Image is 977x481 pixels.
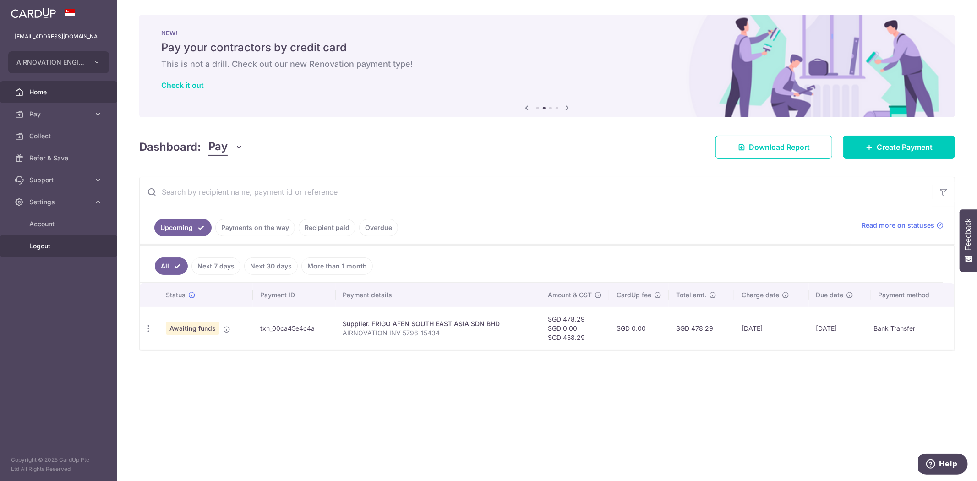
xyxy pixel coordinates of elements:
[816,290,844,300] span: Due date
[874,325,916,333] span: translation missing: en.dashboard.dashboard_payments_table.bank_transfer
[15,32,103,41] p: [EMAIL_ADDRESS][DOMAIN_NAME]
[862,221,934,230] span: Read more on statuses
[208,138,228,156] span: Pay
[140,177,933,207] input: Search by recipient name, payment id or reference
[749,142,810,153] span: Download Report
[299,219,355,236] a: Recipient paid
[161,81,204,90] a: Check it out
[208,138,244,156] button: Pay
[155,257,188,275] a: All
[16,58,84,67] span: AIRNOVATION ENGINEERING PTE. LTD.
[161,40,933,55] h5: Pay your contractors by credit card
[960,209,977,272] button: Feedback - Show survey
[29,197,90,207] span: Settings
[166,290,186,300] span: Status
[843,136,955,159] a: Create Payment
[253,283,335,307] th: Payment ID
[244,257,298,275] a: Next 30 days
[617,290,651,300] span: CardUp fee
[139,15,955,117] img: Renovation banner
[676,290,706,300] span: Total amt.
[669,307,734,350] td: SGD 478.29
[161,29,933,37] p: NEW!
[191,257,240,275] a: Next 7 days
[359,219,398,236] a: Overdue
[29,241,90,251] span: Logout
[742,290,779,300] span: Charge date
[154,219,212,236] a: Upcoming
[11,7,56,18] img: CardUp
[29,131,90,141] span: Collect
[29,175,90,185] span: Support
[8,51,109,73] button: AIRNOVATION ENGINEERING PTE. LTD.
[609,307,669,350] td: SGD 0.00
[29,109,90,119] span: Pay
[336,283,540,307] th: Payment details
[161,59,933,70] h6: This is not a drill. Check out our new Renovation payment type!
[166,322,219,335] span: Awaiting funds
[734,307,808,350] td: [DATE]
[540,307,609,350] td: SGD 478.29 SGD 0.00 SGD 458.29
[862,221,944,230] a: Read more on statuses
[29,153,90,163] span: Refer & Save
[29,219,90,229] span: Account
[343,319,533,328] div: Supplier. FRIGO AFEN SOUTH EAST ASIA SDN BHD
[343,328,533,338] p: AIRNOVATION INV 5796-15434
[877,142,933,153] span: Create Payment
[29,87,90,97] span: Home
[253,307,335,350] td: txn_00ca45e4c4a
[964,219,972,251] span: Feedback
[215,219,295,236] a: Payments on the way
[301,257,373,275] a: More than 1 month
[715,136,832,159] a: Download Report
[139,139,201,155] h4: Dashboard:
[871,283,954,307] th: Payment method
[548,290,592,300] span: Amount & GST
[918,454,968,476] iframe: Opens a widget where you can find more information
[809,307,871,350] td: [DATE]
